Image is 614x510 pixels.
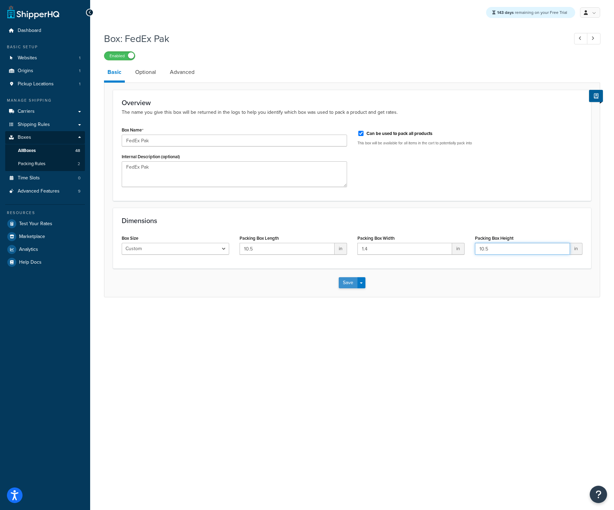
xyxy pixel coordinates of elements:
[122,217,582,224] h3: Dimensions
[5,131,85,171] li: Boxes
[122,236,138,241] label: Box Size
[122,127,144,133] label: Box Name
[19,221,52,227] span: Test Your Rates
[5,185,85,198] a: Advanced Features9
[475,236,513,241] label: Packing Box Height
[132,64,159,80] a: Optional
[5,172,85,185] li: Time Slots
[590,486,607,503] button: Open Resource Center
[19,247,38,253] span: Analytics
[5,105,85,118] a: Carriers
[18,122,50,128] span: Shipping Rules
[19,234,45,240] span: Marketplace
[18,109,35,114] span: Carriers
[5,185,85,198] li: Advanced Features
[366,130,432,137] label: Can be used to pack all products
[75,148,80,154] span: 48
[18,28,41,34] span: Dashboard
[122,154,180,159] label: Internal Description (optional)
[18,55,37,61] span: Websites
[5,210,85,216] div: Resources
[104,64,125,83] a: Basic
[5,65,85,77] a: Origins1
[574,33,588,44] a: Previous Record
[5,172,85,185] a: Time Slots0
[5,118,85,131] a: Shipping Rules
[18,161,45,167] span: Packing Rules
[240,236,279,241] label: Packing Box Length
[18,135,31,141] span: Boxes
[5,52,85,65] a: Websites1
[5,97,85,103] div: Manage Shipping
[5,230,85,243] a: Marketplace
[339,277,357,288] button: Save
[5,78,85,91] a: Pickup Locations1
[587,33,600,44] a: Next Record
[18,148,36,154] span: All Boxes
[78,175,80,181] span: 0
[78,161,80,167] span: 2
[335,243,347,255] span: in
[5,131,85,144] a: Boxes
[589,90,603,102] button: Show Help Docs
[122,99,582,107] h3: Overview
[5,24,85,37] a: Dashboard
[5,52,85,65] li: Websites
[357,141,583,146] p: This box will be available for all items in the cart to potentially pack into
[5,65,85,77] li: Origins
[497,9,514,16] strong: 143 days
[5,158,85,170] li: Packing Rules
[79,55,80,61] span: 1
[452,243,465,255] span: in
[5,158,85,170] a: Packing Rules2
[18,81,54,87] span: Pickup Locations
[122,109,582,116] p: The name you give this box will be returned in the logs to help you identify which box was used t...
[104,32,561,45] h1: Box: FedEx Pak
[78,188,80,194] span: 9
[166,64,198,80] a: Advanced
[5,256,85,269] a: Help Docs
[497,9,567,16] span: remaining on your Free Trial
[122,161,347,187] textarea: FedEx Pak
[5,144,85,157] a: AllBoxes48
[5,78,85,91] li: Pickup Locations
[18,68,33,74] span: Origins
[570,243,582,255] span: in
[5,243,85,256] a: Analytics
[357,236,395,241] label: Packing Box Width
[79,68,80,74] span: 1
[18,188,60,194] span: Advanced Features
[19,260,42,265] span: Help Docs
[79,81,80,87] span: 1
[5,218,85,230] a: Test Your Rates
[5,44,85,50] div: Basic Setup
[18,175,40,181] span: Time Slots
[104,52,135,60] label: Enabled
